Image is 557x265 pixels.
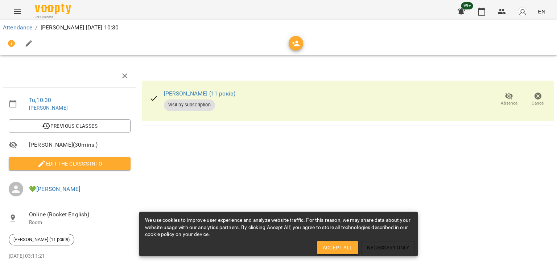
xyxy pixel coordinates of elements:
a: Tu , 10:30 [29,97,51,103]
button: Necessary Only [361,241,415,254]
span: Previous Classes [15,122,125,130]
button: Absence [495,89,524,110]
span: Cancel [532,100,545,106]
nav: breadcrumb [3,23,554,32]
span: Accept All [323,243,352,252]
a: [PERSON_NAME] (11 років) [164,90,236,97]
span: 99+ [461,2,473,9]
span: EN [538,8,545,15]
span: Absence [501,100,517,106]
span: Necessary Only [367,243,409,252]
button: Accept All [317,241,358,254]
a: [PERSON_NAME] [29,105,68,111]
p: Room [29,219,131,226]
div: [PERSON_NAME] (11 років) [9,234,74,245]
button: Edit the class's Info [9,157,131,170]
span: [PERSON_NAME] ( 30 mins. ) [29,140,131,149]
a: Attendance [3,24,32,31]
span: Visit by subscription [164,102,215,108]
span: [PERSON_NAME] (11 років) [9,236,74,243]
button: EN [535,5,548,18]
p: [DATE] 03:11:21 [9,253,131,260]
li: / [35,23,37,32]
img: Voopty Logo [35,4,71,14]
button: Previous Classes [9,119,131,132]
span: Edit the class's Info [15,159,125,168]
img: avatar_s.png [517,7,528,17]
a: 💚[PERSON_NAME] [29,185,80,192]
div: We use cookies to improve user experience and analyze website traffic. For this reason, we may sh... [145,214,412,241]
p: [PERSON_NAME] [DATE] 10:30 [41,23,119,32]
button: Menu [9,3,26,20]
span: Online (Rocket English) [29,210,131,219]
button: Cancel [524,89,553,110]
span: For Business [35,15,71,20]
